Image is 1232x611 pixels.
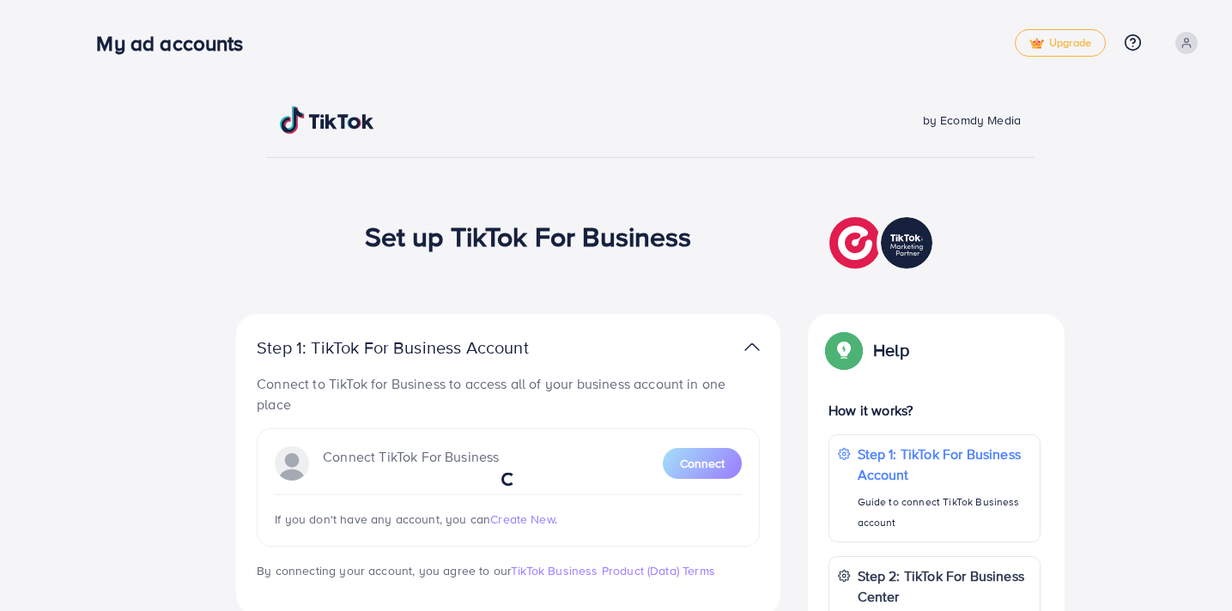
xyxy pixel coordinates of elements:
[1029,38,1044,50] img: tick
[1015,29,1106,57] a: tickUpgrade
[365,220,692,252] h1: Set up TikTok For Business
[858,492,1031,533] p: Guide to connect TikTok Business account
[858,444,1031,485] p: Step 1: TikTok For Business Account
[828,335,859,366] img: Popup guide
[829,213,937,273] img: TikTok partner
[858,566,1031,607] p: Step 2: TikTok For Business Center
[923,112,1021,129] span: by Ecomdy Media
[828,400,1041,420] p: How it works?
[873,340,909,360] p: Help
[744,335,760,360] img: TikTok partner
[96,31,257,56] h3: My ad accounts
[280,106,374,134] img: TikTok
[1029,37,1091,50] span: Upgrade
[257,337,583,358] p: Step 1: TikTok For Business Account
